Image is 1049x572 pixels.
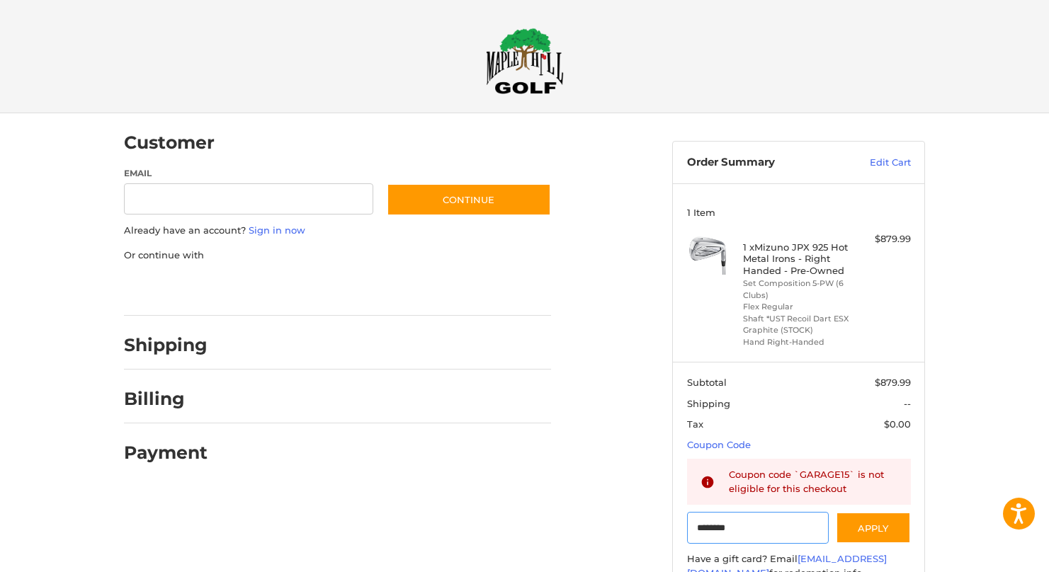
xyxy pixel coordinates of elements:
[743,301,851,313] li: Flex Regular
[687,207,911,218] h3: 1 Item
[855,232,911,246] div: $879.99
[239,276,346,302] iframe: PayPal-paylater
[124,334,208,356] h2: Shipping
[687,377,727,388] span: Subtotal
[120,276,226,302] iframe: PayPal-paypal
[249,224,305,236] a: Sign in now
[884,418,911,430] span: $0.00
[687,439,751,450] a: Coupon Code
[124,442,208,464] h2: Payment
[743,313,851,336] li: Shaft *UST Recoil Dart ESX Graphite (STOCK)
[687,398,730,409] span: Shipping
[124,388,207,410] h2: Billing
[743,241,851,276] h4: 1 x Mizuno JPX 925 Hot Metal Irons - Right Handed - Pre-Owned
[729,468,897,496] div: Coupon code `GARAGE15` is not eligible for this checkout
[687,418,703,430] span: Tax
[932,534,1049,572] iframe: Google Customer Reviews
[904,398,911,409] span: --
[743,278,851,301] li: Set Composition 5-PW (6 Clubs)
[743,336,851,348] li: Hand Right-Handed
[836,512,911,544] button: Apply
[875,377,911,388] span: $879.99
[360,276,466,302] iframe: PayPal-venmo
[486,28,564,94] img: Maple Hill Golf
[687,512,829,544] input: Gift Certificate or Coupon Code
[839,156,911,170] a: Edit Cart
[124,224,551,238] p: Already have an account?
[124,248,551,263] p: Or continue with
[124,167,373,180] label: Email
[387,183,551,216] button: Continue
[687,156,839,170] h3: Order Summary
[124,132,215,154] h2: Customer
